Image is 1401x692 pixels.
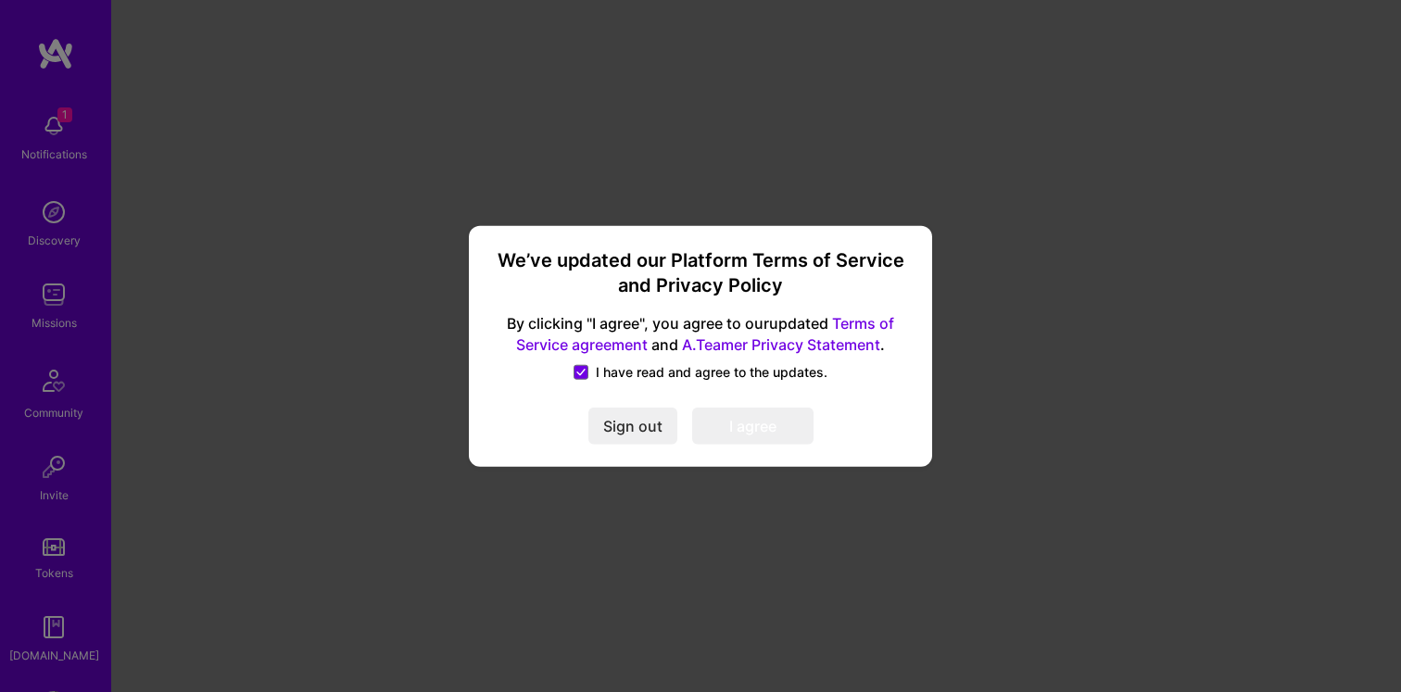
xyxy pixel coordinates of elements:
a: A.Teamer Privacy Statement [682,335,880,354]
a: Terms of Service agreement [516,314,894,354]
span: I have read and agree to the updates. [596,363,827,382]
button: Sign out [588,408,677,445]
button: I agree [692,408,814,445]
span: By clicking "I agree", you agree to our updated and . [491,313,910,356]
h3: We’ve updated our Platform Terms of Service and Privacy Policy [491,247,910,298]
